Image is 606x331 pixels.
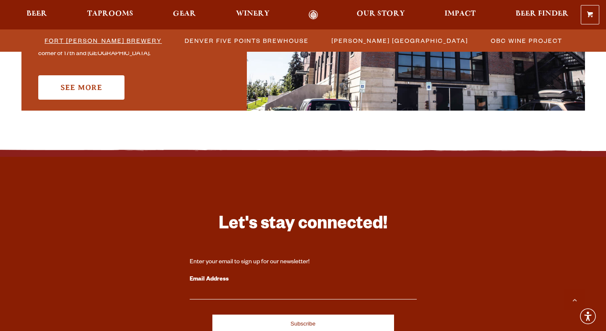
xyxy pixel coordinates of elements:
a: Our Story [351,10,410,20]
a: [PERSON_NAME] [GEOGRAPHIC_DATA] [326,34,472,47]
h3: Let's stay connected! [190,213,417,238]
div: Accessibility Menu [579,307,597,326]
a: Beer [21,10,53,20]
span: Gear [173,11,196,17]
a: OBC Wine Project [486,34,566,47]
span: Fort [PERSON_NAME] Brewery [45,34,162,47]
a: Gear [167,10,201,20]
a: Beer Finder [510,10,574,20]
div: Enter your email to sign up for our newsletter! [190,258,417,267]
label: Email Address [190,274,417,285]
span: Denver Five Points Brewhouse [185,34,309,47]
span: [PERSON_NAME] [GEOGRAPHIC_DATA] [331,34,468,47]
a: Fort [PERSON_NAME] Brewery [40,34,166,47]
a: Impact [439,10,481,20]
a: Taprooms [82,10,139,20]
a: Denver Five Points Brewhouse [180,34,313,47]
span: Beer Finder [516,11,569,17]
span: Taprooms [87,11,133,17]
span: Winery [236,11,270,17]
a: See More [38,75,124,100]
span: Beer [26,11,47,17]
a: Scroll to top [564,289,585,310]
span: Impact [445,11,476,17]
span: Our Story [357,11,405,17]
span: OBC Wine Project [491,34,562,47]
a: Odell Home [297,10,329,20]
a: Winery [230,10,275,20]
